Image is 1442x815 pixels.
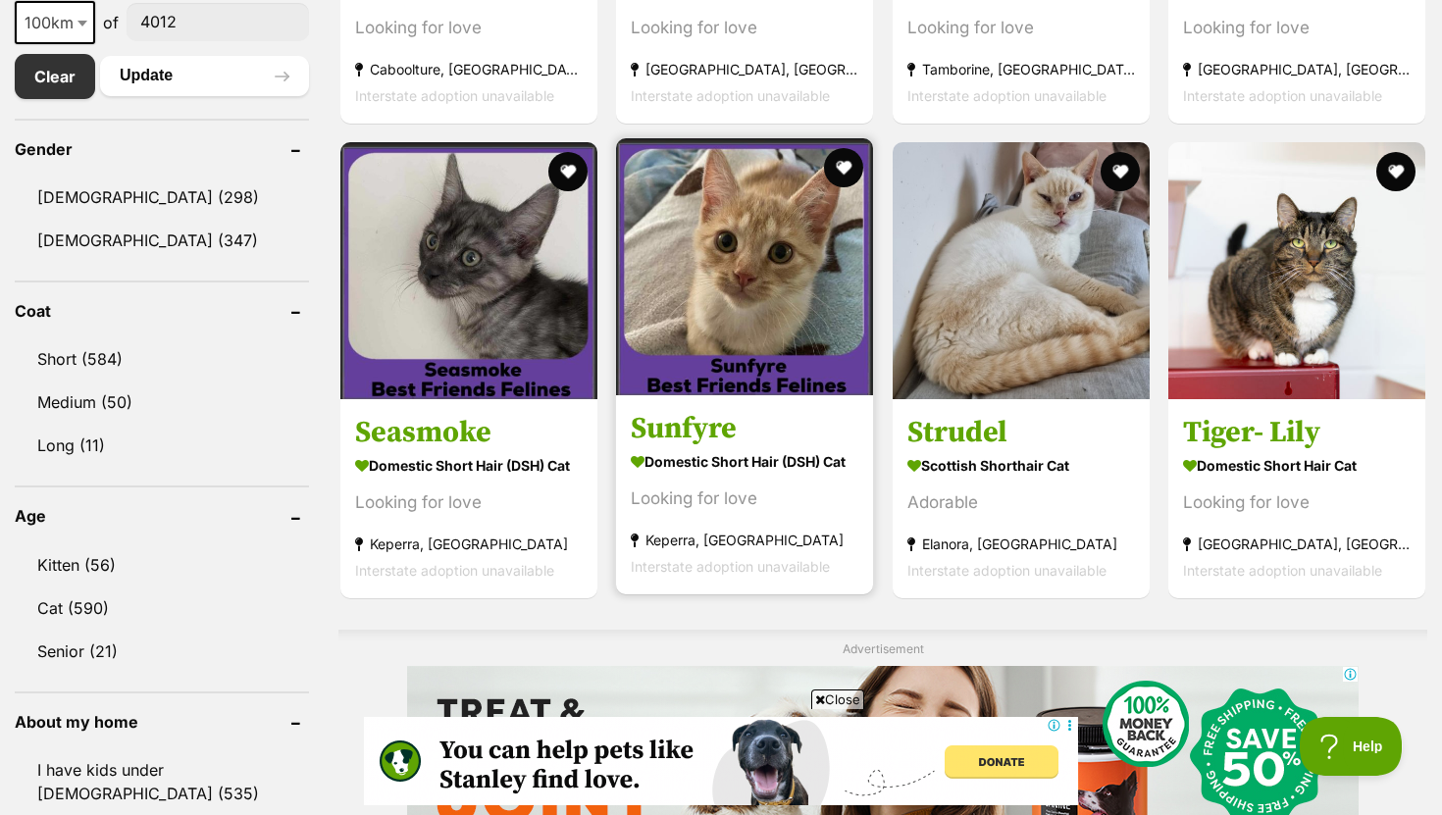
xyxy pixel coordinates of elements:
div: Looking for love [631,15,858,41]
strong: [GEOGRAPHIC_DATA], [GEOGRAPHIC_DATA] [631,56,858,82]
span: Interstate adoption unavailable [355,562,554,579]
a: Clear [15,54,95,99]
a: Short (584) [15,338,309,380]
span: of [103,11,119,34]
span: Interstate adoption unavailable [907,87,1107,104]
button: Update [100,56,309,95]
img: Strudel - Scottish Shorthair Cat [893,142,1150,399]
header: Age [15,507,309,525]
a: Strudel Scottish Shorthair Cat Adorable Elanora, [GEOGRAPHIC_DATA] Interstate adoption unavailable [893,399,1150,598]
strong: Tamborine, [GEOGRAPHIC_DATA] [907,56,1135,82]
a: Seasmoke Domestic Short Hair (DSH) Cat Looking for love Keperra, [GEOGRAPHIC_DATA] Interstate ado... [340,399,597,598]
strong: Domestic Short Hair (DSH) Cat [355,451,583,480]
span: 100km [17,9,93,36]
a: Sunfyre Domestic Short Hair (DSH) Cat Looking for love Keperra, [GEOGRAPHIC_DATA] Interstate adop... [616,395,873,594]
a: Medium (50) [15,382,309,423]
span: Interstate adoption unavailable [631,87,830,104]
header: Coat [15,302,309,320]
strong: Elanora, [GEOGRAPHIC_DATA] [907,531,1135,557]
a: [DEMOGRAPHIC_DATA] (347) [15,220,309,261]
div: Looking for love [355,15,583,41]
header: Gender [15,140,309,158]
h3: Tiger- Lily [1183,414,1411,451]
iframe: Help Scout Beacon - Open [1300,717,1403,776]
strong: Scottish Shorthair Cat [907,451,1135,480]
button: favourite [1101,152,1140,191]
button: favourite [548,152,588,191]
div: Looking for love [907,15,1135,41]
iframe: Advertisement [364,717,1078,805]
img: Sunfyre - Domestic Short Hair (DSH) Cat [616,138,873,395]
span: 100km [15,1,95,44]
span: Interstate adoption unavailable [631,558,830,575]
img: Seasmoke - Domestic Short Hair (DSH) Cat [340,142,597,399]
a: [DEMOGRAPHIC_DATA] (298) [15,177,309,218]
strong: [GEOGRAPHIC_DATA], [GEOGRAPHIC_DATA] [1183,56,1411,82]
strong: Keperra, [GEOGRAPHIC_DATA] [631,527,858,553]
span: Interstate adoption unavailable [355,87,554,104]
div: Looking for love [1183,489,1411,516]
span: Interstate adoption unavailable [907,562,1107,579]
h3: Sunfyre [631,410,858,447]
h3: Strudel [907,414,1135,451]
a: Senior (21) [15,631,309,672]
strong: Keperra, [GEOGRAPHIC_DATA] [355,531,583,557]
a: Long (11) [15,425,309,466]
a: Tiger- Lily Domestic Short Hair Cat Looking for love [GEOGRAPHIC_DATA], [GEOGRAPHIC_DATA] Interst... [1168,399,1425,598]
strong: Caboolture, [GEOGRAPHIC_DATA] [355,56,583,82]
header: About my home [15,713,309,731]
button: favourite [825,148,864,187]
div: Looking for love [631,485,858,512]
div: Looking for love [355,489,583,516]
strong: [GEOGRAPHIC_DATA], [GEOGRAPHIC_DATA] [1183,531,1411,557]
h3: Seasmoke [355,414,583,451]
strong: Domestic Short Hair Cat [1183,451,1411,480]
a: Kitten (56) [15,544,309,586]
img: Tiger- Lily - Domestic Short Hair Cat [1168,142,1425,399]
a: Cat (590) [15,587,309,629]
div: Looking for love [1183,15,1411,41]
span: Interstate adoption unavailable [1183,87,1382,104]
span: Close [811,689,864,709]
a: I have kids under [DEMOGRAPHIC_DATA] (535) [15,749,309,814]
strong: Domestic Short Hair (DSH) Cat [631,447,858,476]
button: favourite [1376,152,1416,191]
div: Adorable [907,489,1135,516]
input: postcode [127,3,309,40]
span: Interstate adoption unavailable [1183,562,1382,579]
